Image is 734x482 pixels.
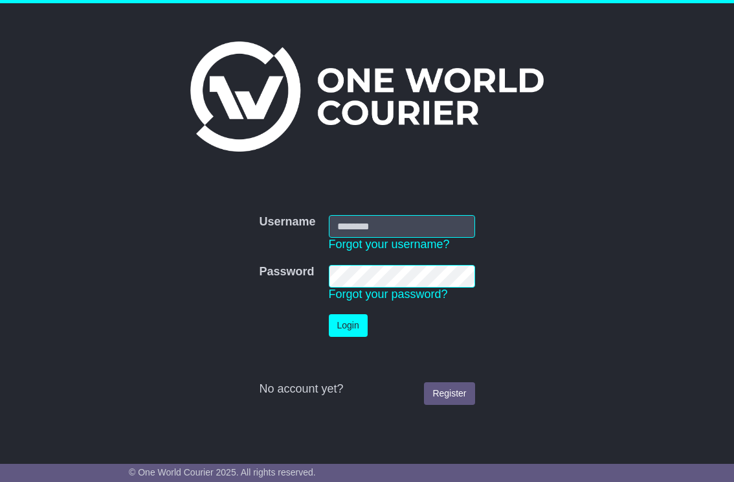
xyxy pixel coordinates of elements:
[259,265,314,279] label: Password
[329,238,450,251] a: Forgot your username?
[329,314,368,337] button: Login
[259,382,474,396] div: No account yet?
[190,41,544,152] img: One World
[424,382,474,405] a: Register
[129,467,316,477] span: © One World Courier 2025. All rights reserved.
[259,215,315,229] label: Username
[329,288,448,301] a: Forgot your password?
